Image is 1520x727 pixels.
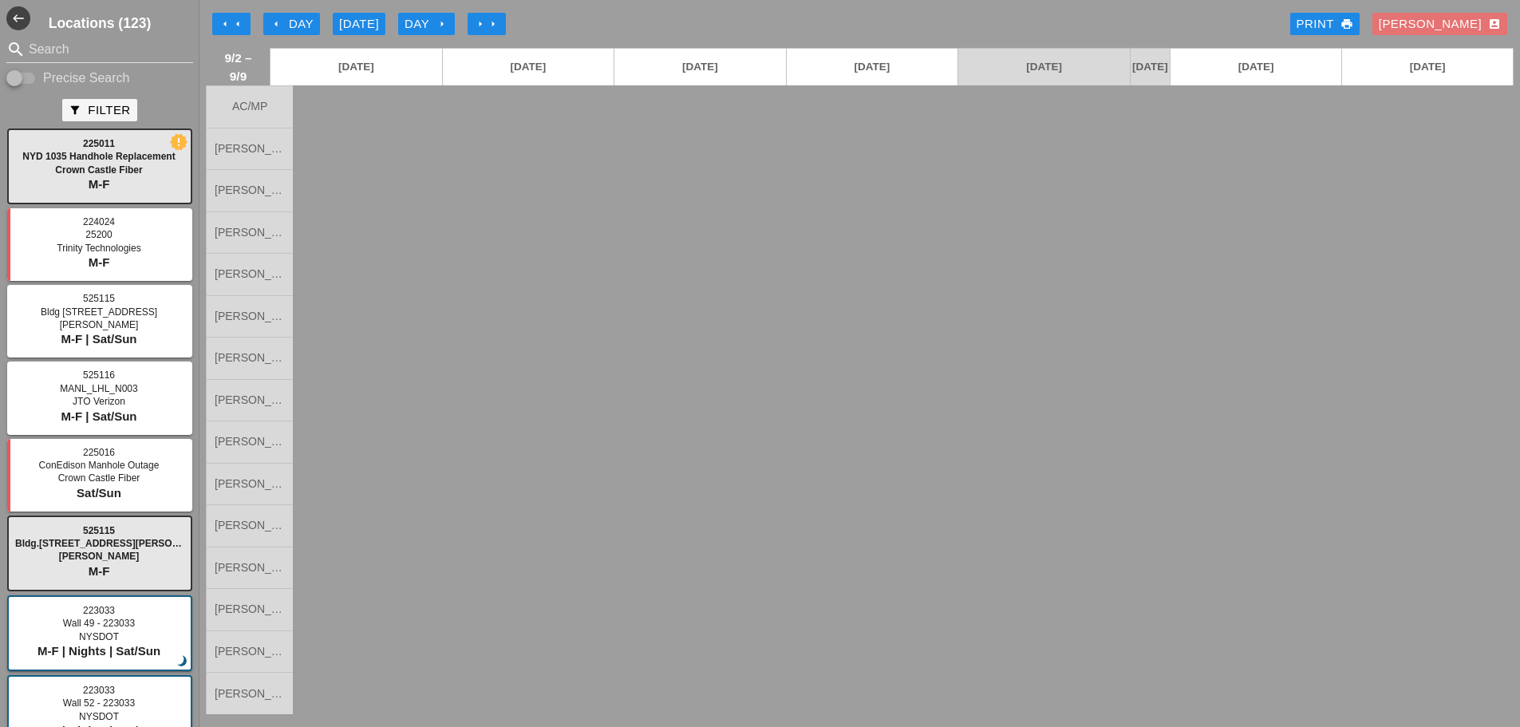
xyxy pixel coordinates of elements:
button: [DATE] [333,13,385,35]
span: 25200 [85,229,112,240]
i: arrow_left [270,18,282,30]
span: NYD 1035 Handhole Replacement [22,151,175,162]
button: Move Ahead 1 Week [468,13,506,35]
span: NYSDOT [79,631,119,642]
span: [PERSON_NAME] [215,268,285,280]
i: arrow_right [436,18,448,30]
i: new_releases [172,135,186,149]
span: Wall 52 - 223033 [63,697,135,709]
span: NYSDOT [79,711,119,722]
span: 224024 [83,216,115,227]
span: Bldg.[STREET_ADDRESS][PERSON_NAME] [15,538,215,549]
button: Day [398,13,455,35]
div: [PERSON_NAME] [1379,15,1501,34]
span: Sat/Sun [77,486,121,500]
label: Precise Search [43,70,130,86]
span: [PERSON_NAME] [215,562,285,574]
span: 525116 [83,369,115,381]
span: Crown Castle Fiber [55,164,142,176]
a: [DATE] [270,49,442,85]
button: Filter [62,99,136,121]
a: [DATE] [1171,49,1342,85]
span: [PERSON_NAME] [215,227,285,239]
span: [PERSON_NAME] [215,394,285,406]
i: filter_alt [69,104,81,117]
span: 9/2 – 9/9 [215,49,262,85]
span: Wall 49 - 223033 [63,618,135,629]
span: ConEdison Manhole Outage [39,460,160,471]
span: [PERSON_NAME] [215,436,285,448]
span: [PERSON_NAME] [215,603,285,615]
button: Shrink Sidebar [6,6,30,30]
span: 223033 [83,685,115,696]
i: search [6,40,26,59]
a: [DATE] [614,49,786,85]
span: M-F | Nights | Sat/Sun [38,644,160,658]
span: [PERSON_NAME] [59,551,140,562]
span: [PERSON_NAME] [215,352,285,364]
span: 223033 [83,605,115,616]
a: Print [1290,13,1360,35]
span: MANL_LHL_N003 [60,383,137,394]
button: [PERSON_NAME] [1372,13,1507,35]
span: 525115 [83,525,115,536]
a: [DATE] [787,49,958,85]
div: Day [405,15,448,34]
a: [DATE] [1342,49,1513,85]
span: AC/MP [232,101,267,113]
span: [PERSON_NAME] [215,646,285,658]
span: Bldg [STREET_ADDRESS] [41,306,157,318]
span: 225011 [83,138,115,149]
i: arrow_right [474,18,487,30]
i: west [6,6,30,30]
div: Print [1297,15,1353,34]
span: M-F [89,564,110,578]
span: M-F | Sat/Sun [61,409,136,423]
div: Filter [69,101,130,120]
a: [DATE] [1131,49,1170,85]
div: [DATE] [339,15,379,34]
span: [PERSON_NAME] [215,310,285,322]
span: [PERSON_NAME] [215,478,285,490]
input: Search [29,37,171,62]
a: [DATE] [958,49,1130,85]
i: print [1340,18,1353,30]
button: Day [263,13,320,35]
span: M-F [89,177,110,191]
i: brightness_3 [174,653,191,670]
span: [PERSON_NAME] [215,143,285,155]
div: Enable Precise search to match search terms exactly. [6,69,193,88]
a: [DATE] [443,49,614,85]
span: [PERSON_NAME] [215,688,285,700]
button: Move Back 1 Week [212,13,251,35]
span: M-F | Sat/Sun [61,332,136,346]
span: [PERSON_NAME] [60,319,139,330]
i: arrow_left [231,18,244,30]
div: Day [270,15,314,34]
i: arrow_right [487,18,499,30]
span: 225016 [83,447,115,458]
i: account_box [1488,18,1501,30]
i: arrow_left [219,18,231,30]
span: Trinity Technologies [57,243,140,254]
span: M-F [89,255,110,269]
span: Crown Castle Fiber [58,472,140,484]
span: [PERSON_NAME] [215,184,285,196]
span: [PERSON_NAME] [215,520,285,531]
span: JTO Verizon [73,396,125,407]
span: 525115 [83,293,115,304]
